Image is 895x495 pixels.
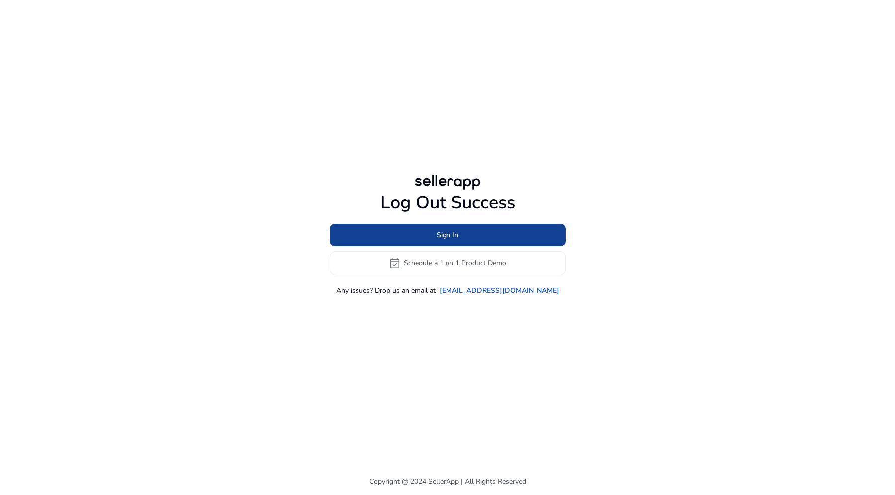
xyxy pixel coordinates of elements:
h1: Log Out Success [330,192,566,213]
a: [EMAIL_ADDRESS][DOMAIN_NAME] [440,285,559,296]
button: Sign In [330,224,566,246]
button: event_availableSchedule a 1 on 1 Product Demo [330,251,566,275]
span: Sign In [437,230,458,240]
span: event_available [389,257,401,269]
p: Any issues? Drop us an email at [336,285,436,296]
